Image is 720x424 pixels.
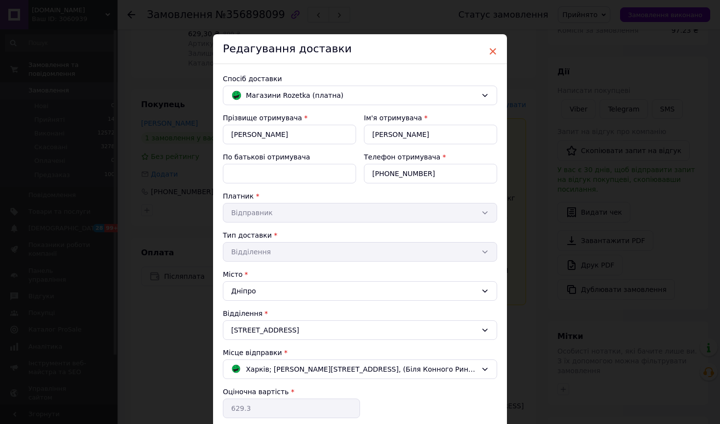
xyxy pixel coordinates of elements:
[246,90,477,101] span: Магазини Rozetka (платна)
[488,43,497,60] span: ×
[246,364,477,375] span: Харків; [PERSON_NAME][STREET_ADDRESS], (Біля Конного Ринку)
[223,191,497,201] div: Платник
[223,74,497,84] div: Спосіб доставки
[223,114,302,122] label: Прізвище отримувача
[364,153,440,161] label: Телефон отримувача
[223,348,497,357] div: Місце відправки
[223,388,288,396] label: Оціночна вартість
[364,114,422,122] label: Ім'я отримувача
[223,281,497,301] div: Дніпро
[223,153,310,161] label: По батькові отримувача
[223,320,497,340] div: [STREET_ADDRESS]
[223,269,497,279] div: Місто
[223,230,497,240] div: Тип доставки
[213,34,507,64] div: Редагування доставки
[223,309,497,318] div: Відділення
[364,164,497,183] input: +380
